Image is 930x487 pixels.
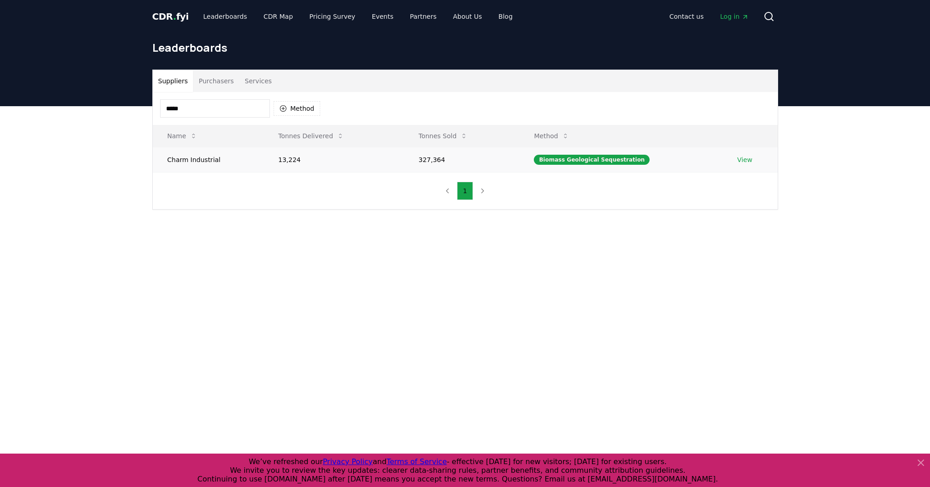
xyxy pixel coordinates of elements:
a: View [737,155,753,164]
a: Pricing Survey [302,8,362,25]
button: Name [160,127,204,145]
div: Biomass Geological Sequestration [534,155,650,165]
button: Method [274,101,321,116]
a: CDR Map [256,8,300,25]
a: Blog [491,8,520,25]
a: CDR.fyi [152,10,189,23]
button: Purchasers [193,70,239,92]
span: CDR fyi [152,11,189,22]
a: Leaderboards [196,8,254,25]
a: Partners [403,8,444,25]
nav: Main [662,8,756,25]
td: Charm Industrial [153,147,264,172]
button: Tonnes Sold [411,127,475,145]
nav: Main [196,8,520,25]
span: . [173,11,176,22]
span: Log in [720,12,748,21]
a: Contact us [662,8,711,25]
td: 13,224 [263,147,404,172]
td: 327,364 [404,147,519,172]
button: Method [527,127,576,145]
button: 1 [457,182,473,200]
a: Events [365,8,401,25]
a: About Us [446,8,489,25]
h1: Leaderboards [152,40,778,55]
button: Services [239,70,277,92]
a: Log in [713,8,756,25]
button: Suppliers [153,70,194,92]
button: Tonnes Delivered [271,127,351,145]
